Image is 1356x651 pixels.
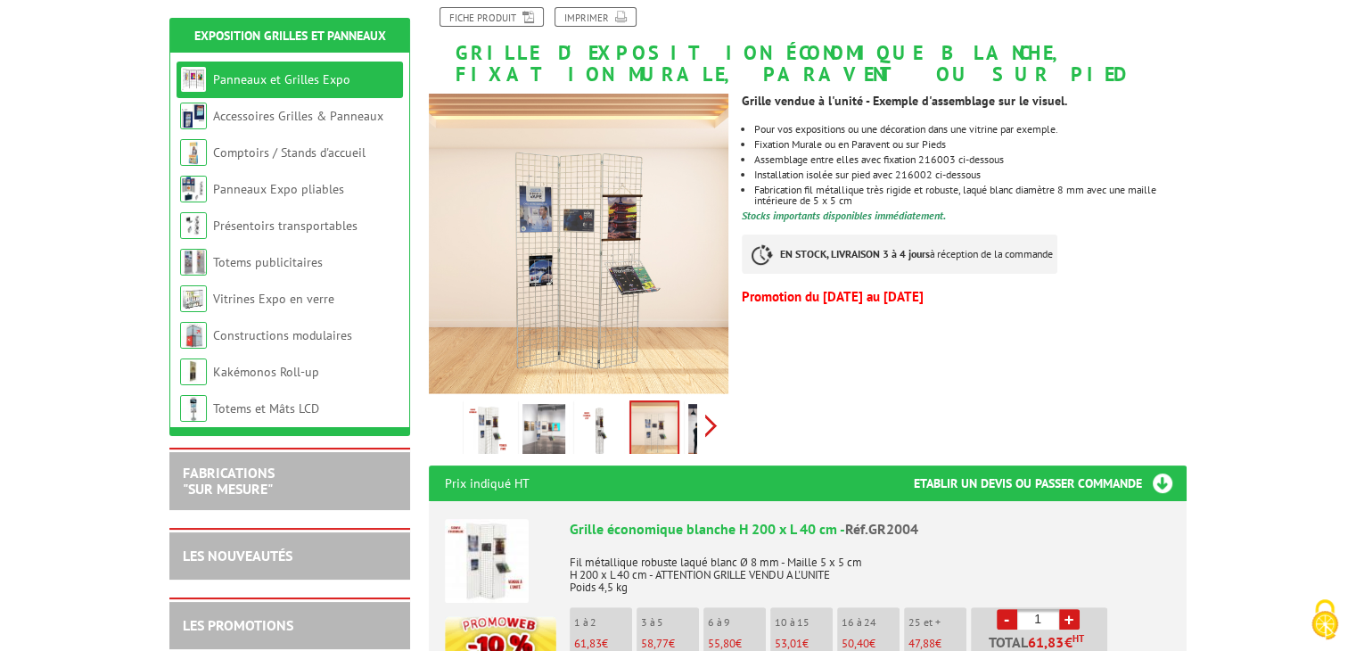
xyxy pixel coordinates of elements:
[180,212,207,239] img: Présentoirs transportables
[213,71,350,87] a: Panneaux et Grilles Expo
[570,544,1171,594] p: Fil métallique robuste laqué blanc Ø 8 mm - Maille 5 x 5 cm H 200 x L 40 cm - ATTENTION GRILLE VE...
[742,93,1067,109] strong: Grille vendue à l'unité - Exemple d'assemblage sur le visuel.
[213,254,323,270] a: Totems publicitaires
[845,520,918,538] span: Réf.GR2004
[213,327,352,343] a: Constructions modulaires
[574,616,632,629] p: 1 à 2
[467,404,510,459] img: grille_exposition_economique_blanche_fixation_murale_paravent_ou_sur_pied_gr2004.jpg
[213,400,319,416] a: Totems et Mâts LCD
[997,609,1017,630] a: -
[780,247,930,260] strong: EN STOCK, LIVRAISON 3 à 4 jours
[213,218,357,234] a: Présentoirs transportables
[742,235,1057,274] p: à réception de la commande
[180,249,207,276] img: Totems publicitaires
[754,185,1186,206] li: Fabrication fil métallique très rigide et robuste, laqué blanc diamètre 8 mm avec une maille inté...
[908,638,966,650] p: €
[183,547,292,564] a: LES NOUVEAUTÉS
[708,616,766,629] p: 6 à 9
[180,66,207,93] img: Panneaux et Grilles Expo
[180,395,207,422] img: Totems et Mâts LCD
[708,638,766,650] p: €
[754,124,1186,135] p: Pour vos expositions ou une décoration dans une vitrine par exemple.
[578,404,620,459] img: grille_exposition_economique_blanche_fixation_murale_paravent_ou_sur_pied_exemple_de_assemblage_e...
[742,209,946,222] font: Stocks importants disponibles immédiatement.
[445,519,529,603] img: Grille économique blanche H 200 x L 40 cm
[213,181,344,197] a: Panneaux Expo pliables
[194,28,386,44] a: Exposition Grilles et Panneaux
[703,411,719,441] span: Next
[1064,635,1072,649] span: €
[842,636,869,651] span: 50,40
[213,364,319,380] a: Kakémonos Roll-up
[641,638,699,650] p: €
[180,285,207,312] img: Vitrines Expo en verre
[1303,597,1347,642] img: Cookies (fenêtre modale)
[775,616,833,629] p: 10 à 15
[754,154,1186,165] li: Assemblage entre elles avec fixation 216003 ci-dessous
[180,322,207,349] img: Constructions modulaires
[445,466,530,501] p: Prix indiqué HT
[522,404,565,459] img: gr2004_grilles_blanche_exposition_economique.jpg
[213,144,366,161] a: Comptoirs / Stands d'accueil
[213,291,334,307] a: Vitrines Expo en verre
[440,7,544,27] a: Fiche produit
[754,169,1186,180] li: Installation isolée sur pied avec 216002 ci-dessous
[908,636,935,651] span: 47,88
[183,616,293,634] a: LES PROMOTIONS
[631,402,678,457] img: gr2004_grilles_blanche_exposition_economique_murale.jpg
[429,94,729,394] img: gr2004_grilles_blanche_exposition_economique_murale.jpg
[708,636,736,651] span: 55,80
[180,103,207,129] img: Accessoires Grilles & Panneaux
[213,108,383,124] a: Accessoires Grilles & Panneaux
[180,139,207,166] img: Comptoirs / Stands d'accueil
[1059,609,1080,630] a: +
[180,358,207,385] img: Kakémonos Roll-up
[1028,635,1064,649] span: 61,83
[180,176,207,202] img: Panneaux Expo pliables
[555,7,637,27] a: Imprimer
[183,464,275,498] a: FABRICATIONS"Sur Mesure"
[641,616,699,629] p: 3 à 5
[775,636,802,651] span: 53,01
[1072,632,1084,645] sup: HT
[574,638,632,650] p: €
[688,404,731,459] img: gr2004_grilles_blanche_exposition.jpg
[570,519,1171,540] div: Grille économique blanche H 200 x L 40 cm -
[742,292,1186,302] p: Promotion du [DATE] au [DATE]
[641,636,669,651] span: 58,77
[842,616,900,629] p: 16 à 24
[1294,590,1356,651] button: Cookies (fenêtre modale)
[775,638,833,650] p: €
[574,636,602,651] span: 61,83
[842,638,900,650] p: €
[914,466,1187,501] h3: Etablir un devis ou passer commande
[908,616,966,629] p: 25 et +
[754,139,1186,150] li: Fixation Murale ou en Paravent ou sur Pieds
